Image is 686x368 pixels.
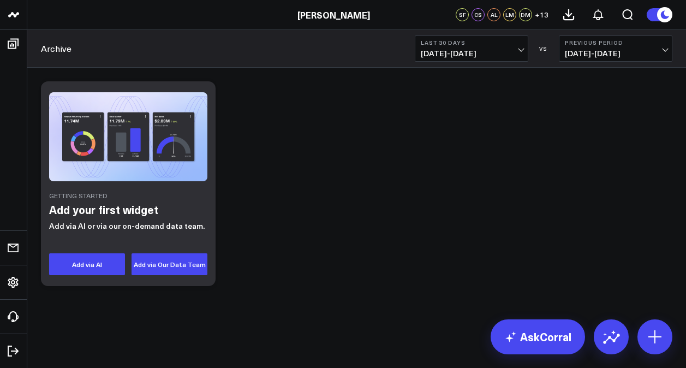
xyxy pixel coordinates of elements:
[565,49,666,58] span: [DATE] - [DATE]
[49,221,207,232] p: Add via AI or via our on-demand data team.
[415,35,528,62] button: Last 30 Days[DATE]-[DATE]
[421,49,522,58] span: [DATE] - [DATE]
[559,35,672,62] button: Previous Period[DATE]-[DATE]
[487,8,500,21] div: AL
[565,39,666,46] b: Previous Period
[49,253,125,275] button: Add via AI
[49,201,207,218] h2: Add your first widget
[535,8,548,21] button: +13
[49,192,207,199] div: Getting Started
[519,8,532,21] div: DM
[297,9,370,21] a: [PERSON_NAME]
[535,11,548,19] span: + 13
[421,39,522,46] b: Last 30 Days
[534,45,553,52] div: VS
[491,319,585,354] a: AskCorral
[456,8,469,21] div: SF
[472,8,485,21] div: CS
[41,43,71,55] a: Archive
[503,8,516,21] div: LM
[132,253,207,275] button: Add via Our Data Team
